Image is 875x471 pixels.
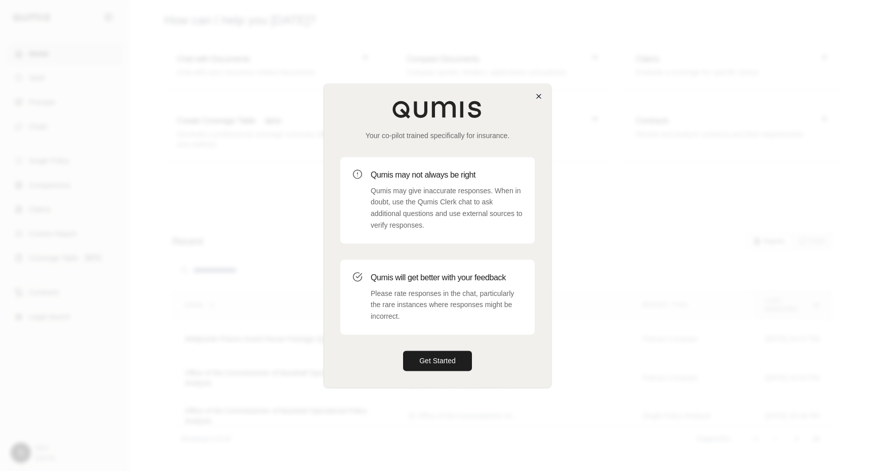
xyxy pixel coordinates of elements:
button: Get Started [403,351,472,371]
p: Please rate responses in the chat, particularly the rare instances where responses might be incor... [371,288,523,322]
h3: Qumis will get better with your feedback [371,272,523,284]
p: Qumis may give inaccurate responses. When in doubt, use the Qumis Clerk chat to ask additional qu... [371,185,523,231]
p: Your co-pilot trained specifically for insurance. [340,131,535,141]
img: Qumis Logo [392,100,483,118]
h3: Qumis may not always be right [371,169,523,181]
